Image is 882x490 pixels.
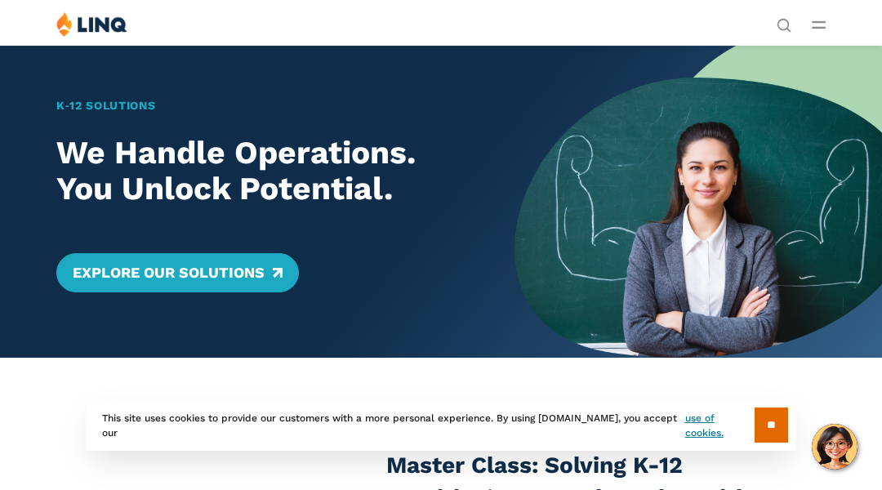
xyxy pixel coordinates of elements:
div: This site uses cookies to provide our customers with a more personal experience. By using [DOMAIN... [86,399,796,451]
nav: Utility Navigation [777,11,791,31]
img: Home Banner [514,45,882,358]
a: use of cookies. [685,411,755,440]
h2: We Handle Operations. You Unlock Potential. [56,135,479,208]
h1: K‑12 Solutions [56,97,479,114]
button: Hello, have a question? Let’s chat. [812,424,857,470]
img: LINQ | K‑12 Software [56,11,127,37]
button: Open Main Menu [812,16,826,33]
button: Open Search Bar [777,16,791,31]
a: Explore Our Solutions [56,253,299,292]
